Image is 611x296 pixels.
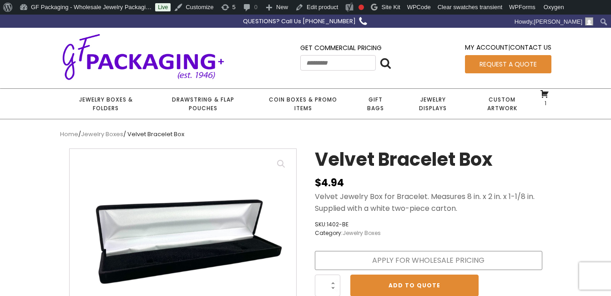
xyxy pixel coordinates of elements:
div: Focus keyphrase not set [359,5,364,10]
a: Howdy, [511,15,597,29]
a: Jewelry Boxes [81,130,123,138]
p: Velvet Jewelry Box for Bracelet. Measures 8 in. x 2 in. x 1-1/8 in. Supplied with a white two-pie... [315,191,542,214]
div: | [465,42,551,55]
span: SKU: [315,220,381,229]
a: Coin Boxes & Promo Items [254,89,352,119]
a: Get Commercial Pricing [300,43,382,52]
a: Jewelry Boxes & Folders [60,89,152,119]
span: 1402-BE [327,220,348,228]
div: QUESTIONS? Call Us [PHONE_NUMBER] [243,17,356,26]
span: Category: [315,229,381,237]
h1: Velvet Bracelet Box [315,148,493,175]
a: Home [60,130,78,138]
a: Contact Us [510,43,551,52]
span: $ [315,176,321,190]
a: Live [155,3,171,11]
a: Custom Artwork [467,89,538,119]
a: Apply for Wholesale Pricing [315,251,542,270]
bdi: 4.94 [315,176,344,190]
a: 1 [540,89,549,107]
a: Gift Bags [352,89,399,119]
a: Request a Quote [465,55,551,73]
a: Jewelry Boxes [343,229,381,237]
a: Jewelry Displays [399,89,467,119]
span: 1 [542,99,546,107]
a: Drawstring & Flap Pouches [152,89,254,119]
a: View full-screen image gallery [273,156,289,172]
nav: Breadcrumb [60,130,551,139]
img: GF Packaging + - Established 1946 [60,32,227,82]
span: [PERSON_NAME] [534,18,582,25]
a: My Account [465,43,508,52]
span: Site Kit [381,4,400,10]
